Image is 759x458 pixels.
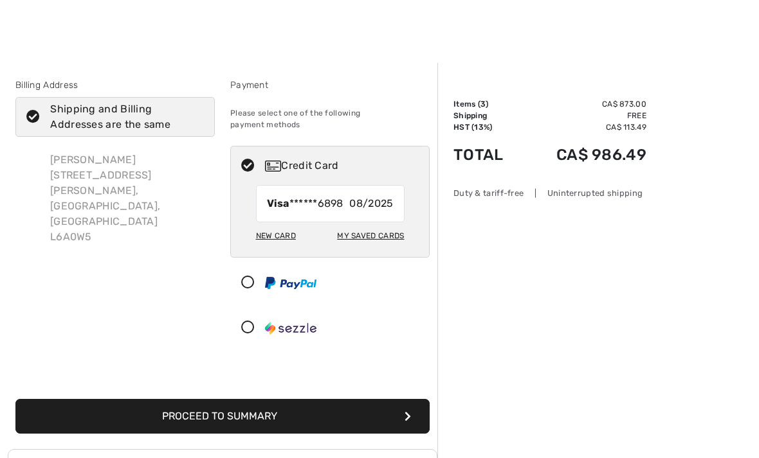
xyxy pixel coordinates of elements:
button: Proceed to Summary [15,399,430,434]
div: Please select one of the following payment methods [230,97,430,141]
div: Billing Address [15,78,215,92]
td: Total [453,133,522,177]
span: 3 [480,100,486,109]
img: PayPal [265,277,316,289]
img: Credit Card [265,161,281,172]
td: HST (13%) [453,121,522,133]
div: Duty & tariff-free | Uninterrupted shipping [453,187,646,199]
td: Free [522,110,646,121]
img: Sezzle [265,322,316,335]
td: CA$ 113.49 [522,121,646,133]
td: Items ( ) [453,98,522,110]
div: Credit Card [265,158,421,173]
td: CA$ 873.00 [522,98,646,110]
div: [PERSON_NAME] [STREET_ADDRESS] [PERSON_NAME], [GEOGRAPHIC_DATA], [GEOGRAPHIC_DATA] L6A0W5 [40,142,215,255]
strong: Visa [267,197,289,209]
td: CA$ 986.49 [522,133,646,177]
div: Payment [230,78,430,92]
div: Shipping and Billing Addresses are the same [50,101,196,132]
div: My Saved Cards [337,225,404,247]
span: 08/2025 [349,196,393,211]
div: New Card [256,225,296,247]
td: Shipping [453,110,522,121]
